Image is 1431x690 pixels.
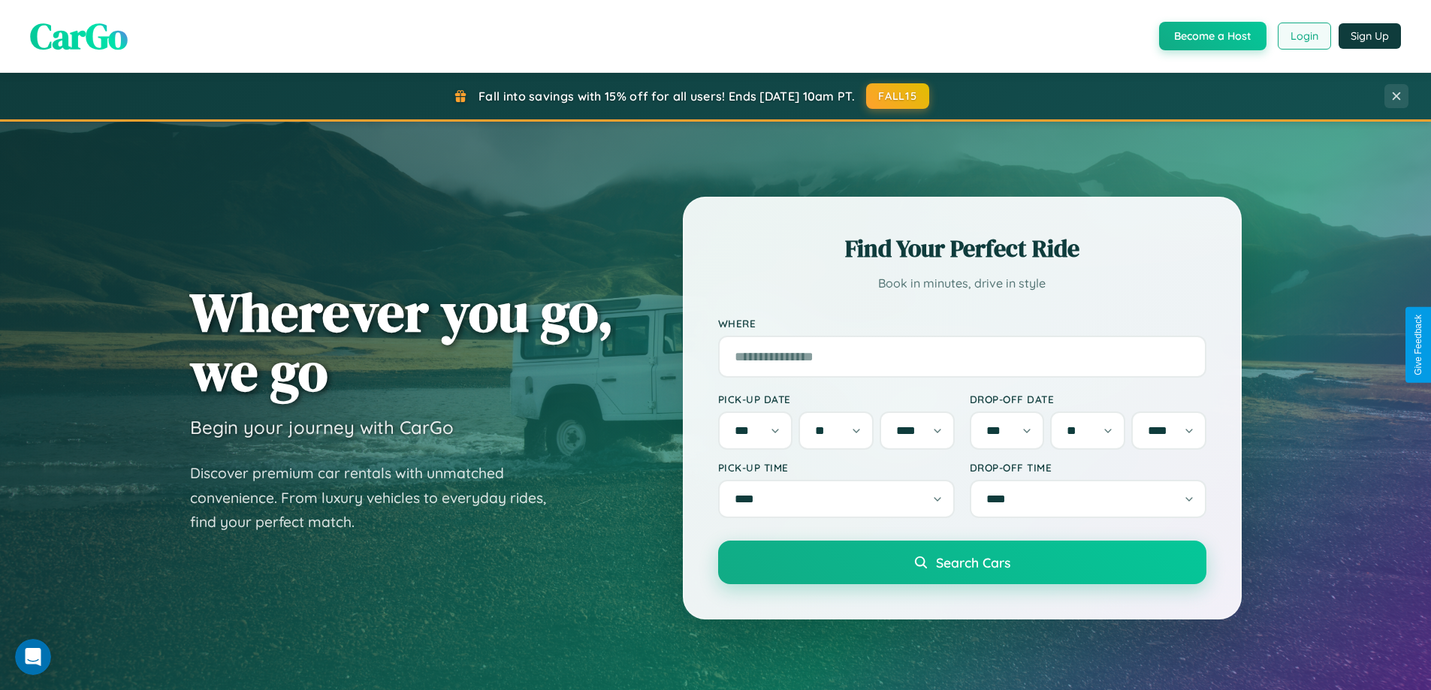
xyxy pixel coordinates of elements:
button: FALL15 [866,83,929,109]
h3: Begin your journey with CarGo [190,416,454,438]
span: CarGo [30,11,128,61]
button: Login [1278,23,1331,50]
h2: Find Your Perfect Ride [718,232,1206,265]
label: Pick-up Date [718,393,955,405]
div: Give Feedback [1413,315,1423,375]
span: Fall into savings with 15% off for all users! Ends [DATE] 10am PT. [479,89,855,104]
p: Discover premium car rentals with unmatched convenience. From luxury vehicles to everyday rides, ... [190,461,566,535]
h1: Wherever you go, we go [190,282,614,401]
p: Book in minutes, drive in style [718,273,1206,294]
label: Where [718,317,1206,330]
button: Sign Up [1339,23,1401,49]
label: Drop-off Date [970,393,1206,405]
label: Pick-up Time [718,461,955,474]
span: Search Cars [936,554,1010,571]
button: Search Cars [718,541,1206,584]
button: Become a Host [1159,22,1266,50]
label: Drop-off Time [970,461,1206,474]
iframe: Intercom live chat [15,639,51,675]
